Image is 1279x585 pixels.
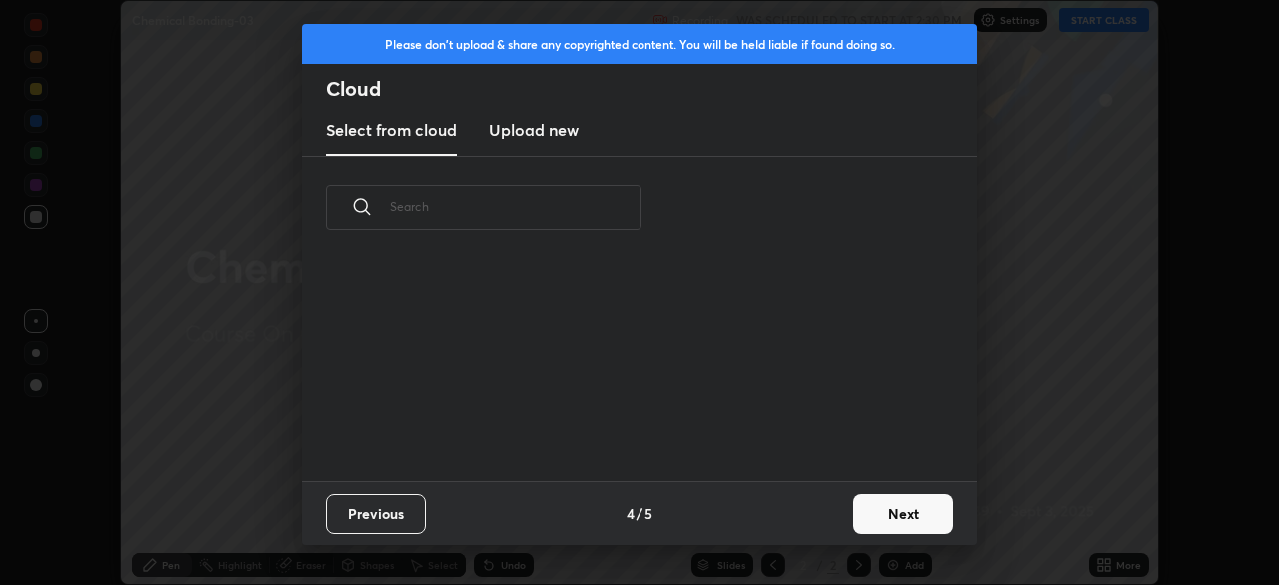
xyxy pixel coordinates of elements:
button: Previous [326,494,426,534]
h3: Select from cloud [326,118,457,142]
input: Search [390,164,641,249]
button: Next [853,494,953,534]
h4: 5 [644,503,652,524]
div: Please don't upload & share any copyrighted content. You will be held liable if found doing so. [302,24,977,64]
h2: Cloud [326,76,977,102]
h4: / [637,503,642,524]
h4: 4 [627,503,635,524]
h3: Upload new [489,118,579,142]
